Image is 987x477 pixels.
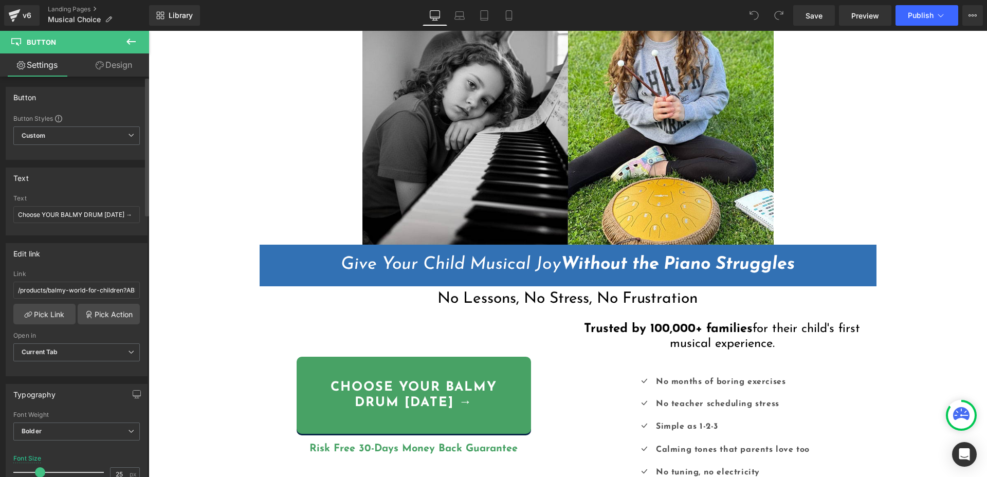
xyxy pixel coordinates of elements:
[839,5,891,26] a: Preview
[412,225,646,243] span: Without the Piano Struggles
[507,347,637,355] strong: No months of boring exercises
[22,348,58,356] b: Current Tab
[447,5,472,26] a: Laptop
[952,442,977,467] div: Open Intercom Messenger
[13,282,140,299] input: https://your-shop.myshopify.com
[13,168,29,182] div: Text
[78,304,140,324] a: Pick Action
[497,5,521,26] a: Mobile
[22,427,42,435] b: Bolder
[77,53,151,77] a: Design
[13,87,36,102] div: Button
[806,10,822,21] span: Save
[851,10,879,21] span: Preview
[507,392,570,400] b: Simple as 1-2-3
[148,326,382,403] a: Choose YOUR BALMY DRUM [DATE] →
[472,5,497,26] a: Tablet
[289,260,549,276] span: No Lessons, No Stress, No Frustration
[13,195,140,202] div: Text
[769,5,789,26] button: Redo
[744,5,764,26] button: Undo
[48,15,101,24] span: Musical Choice
[169,11,193,20] span: Library
[13,270,140,278] div: Link
[507,369,631,377] b: No teacher scheduling stress
[908,11,934,20] span: Publish
[48,5,149,13] a: Landing Pages
[13,411,140,418] div: Font Weight
[13,455,42,462] div: Font Size
[149,5,200,26] a: New Library
[22,132,45,140] b: Custom
[962,5,983,26] button: More
[895,5,958,26] button: Publish
[21,9,33,22] div: v6
[13,332,140,339] div: Open in
[13,384,56,399] div: Typography
[423,5,447,26] a: Desktop
[13,244,41,258] div: Edit link
[192,225,646,243] i: Give Your Child Musical Joy
[521,292,712,319] font: for their child's first musical experience.
[4,5,40,26] a: v6
[507,415,661,423] strong: Calming tones that parents love too
[507,437,611,446] strong: No tuning, no electricity
[435,292,604,304] font: Trusted by 100,000+ families
[27,38,56,46] span: Button
[161,413,369,423] b: Risk Free 30-Days Money Back Guarantee
[13,114,140,122] div: Button Styles
[13,304,76,324] a: Pick Link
